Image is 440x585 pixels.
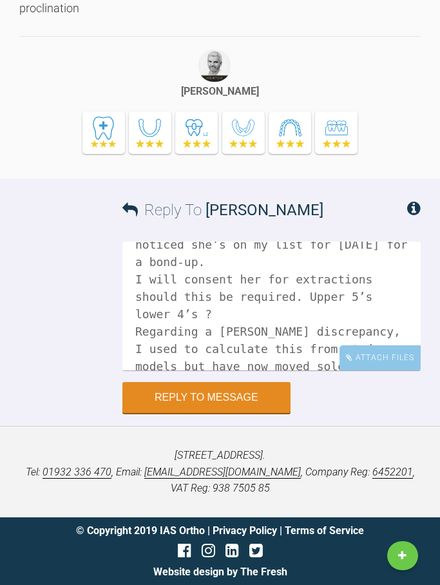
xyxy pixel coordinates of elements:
[122,382,291,413] button: Reply to Message
[122,198,323,222] h3: Reply To
[197,48,232,83] img: Ross Hobson
[21,447,419,497] p: [STREET_ADDRESS]. Tel: , Email: , Company Reg: , VAT Reg: 938 7505 85
[285,524,364,537] a: Terms of Service
[181,83,259,100] div: [PERSON_NAME]
[122,242,421,370] textarea: Hi [PERSON_NAME] I’m thinking non-extraction as the bio-type looks favourable. She’s borderline N...
[213,524,277,537] a: Privacy Policy
[387,541,418,571] a: New Case
[153,566,287,578] a: Website design by The Fresh
[340,345,421,370] div: Attach Files
[76,523,364,539] div: © Copyright 2019 IAS Ortho | |
[206,201,323,219] span: [PERSON_NAME]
